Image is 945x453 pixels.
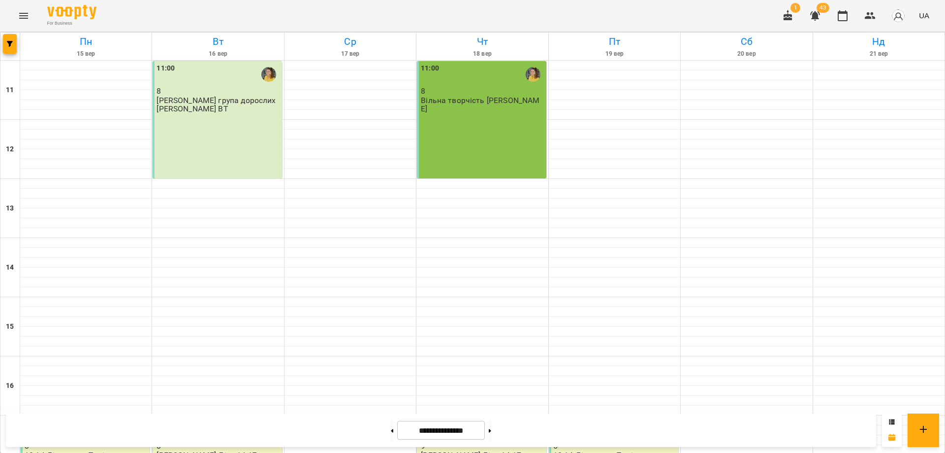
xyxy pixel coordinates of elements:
[682,34,811,49] h6: Сб
[790,3,800,13] span: 1
[154,49,282,59] h6: 16 вер
[286,49,414,59] h6: 17 вер
[22,34,150,49] h6: Пн
[817,3,829,13] span: 43
[550,34,679,49] h6: Пт
[12,4,35,28] button: Menu
[6,203,14,214] h6: 13
[418,49,546,59] h6: 18 вер
[815,34,943,49] h6: Нд
[550,49,679,59] h6: 19 вер
[157,96,280,113] p: [PERSON_NAME] група дорослих [PERSON_NAME] ВТ
[286,34,414,49] h6: Ср
[6,381,14,391] h6: 16
[157,87,280,95] p: 8
[157,63,175,74] label: 11:00
[421,63,439,74] label: 11:00
[6,321,14,332] h6: 15
[418,34,546,49] h6: Чт
[47,5,96,19] img: Voopty Logo
[526,67,540,82] img: Ірина Шек
[891,9,905,23] img: avatar_s.png
[6,85,14,96] h6: 11
[915,6,933,25] button: UA
[919,10,929,21] span: UA
[47,20,96,27] span: For Business
[421,96,544,113] p: Вільна творчість [PERSON_NAME]
[22,49,150,59] h6: 15 вер
[815,49,943,59] h6: 21 вер
[154,34,282,49] h6: Вт
[6,262,14,273] h6: 14
[682,49,811,59] h6: 20 вер
[6,144,14,155] h6: 12
[261,67,276,82] img: Ірина Шек
[421,87,544,95] p: 8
